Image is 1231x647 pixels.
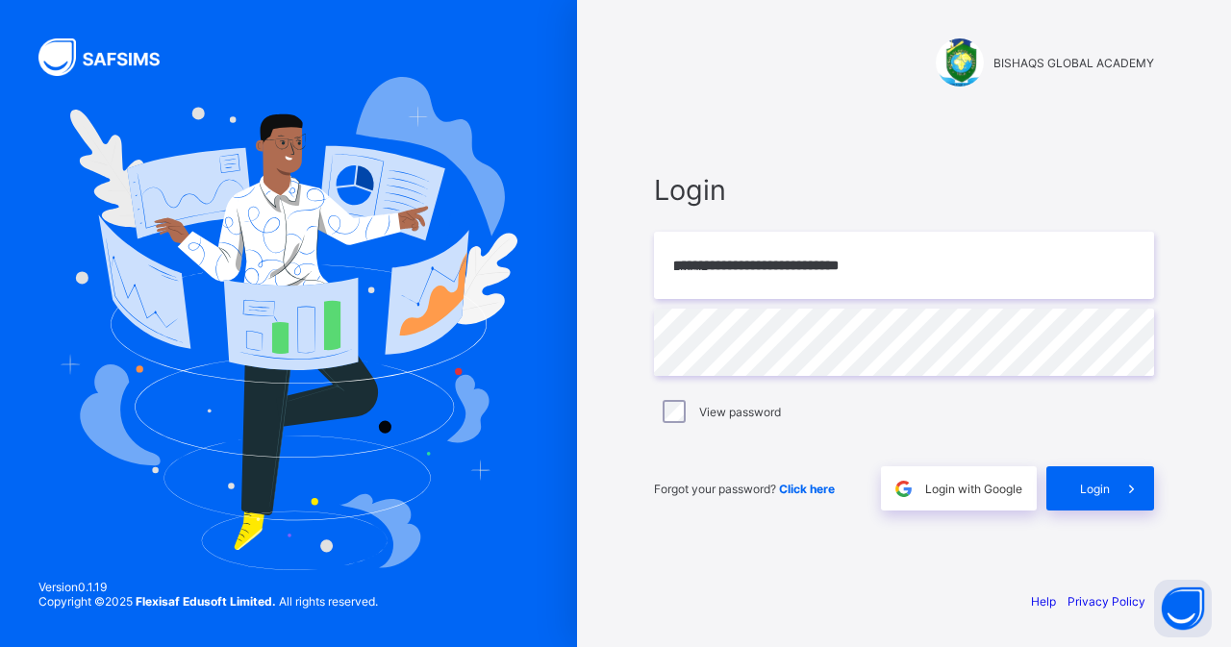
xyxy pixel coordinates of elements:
[925,482,1022,496] span: Login with Google
[38,594,378,609] span: Copyright © 2025 All rights reserved.
[1031,594,1056,609] a: Help
[38,580,378,594] span: Version 0.1.19
[779,482,835,496] a: Click here
[38,38,183,76] img: SAFSIMS Logo
[654,173,1154,207] span: Login
[136,594,276,609] strong: Flexisaf Edusoft Limited.
[1154,580,1212,637] button: Open asap
[892,478,915,500] img: google.396cfc9801f0270233282035f929180a.svg
[993,56,1154,70] span: BISHAQS GLOBAL ACADEMY
[654,482,835,496] span: Forgot your password?
[60,77,517,569] img: Hero Image
[1080,482,1110,496] span: Login
[1068,594,1145,609] a: Privacy Policy
[699,405,781,419] label: View password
